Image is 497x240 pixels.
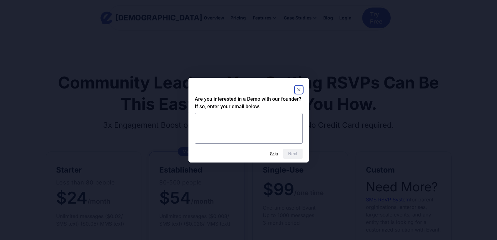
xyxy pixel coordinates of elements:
[295,86,303,93] button: Close
[195,95,303,110] h2: Are you interested in a Demo with our founder? If so, enter your email below.
[270,151,278,156] button: Skip
[188,78,309,163] dialog: Are you interested in a Demo with our founder? If so, enter your email below.
[283,149,303,159] button: Next question
[195,113,303,144] textarea: Are you interested in a Demo with our founder? If so, enter your email below.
